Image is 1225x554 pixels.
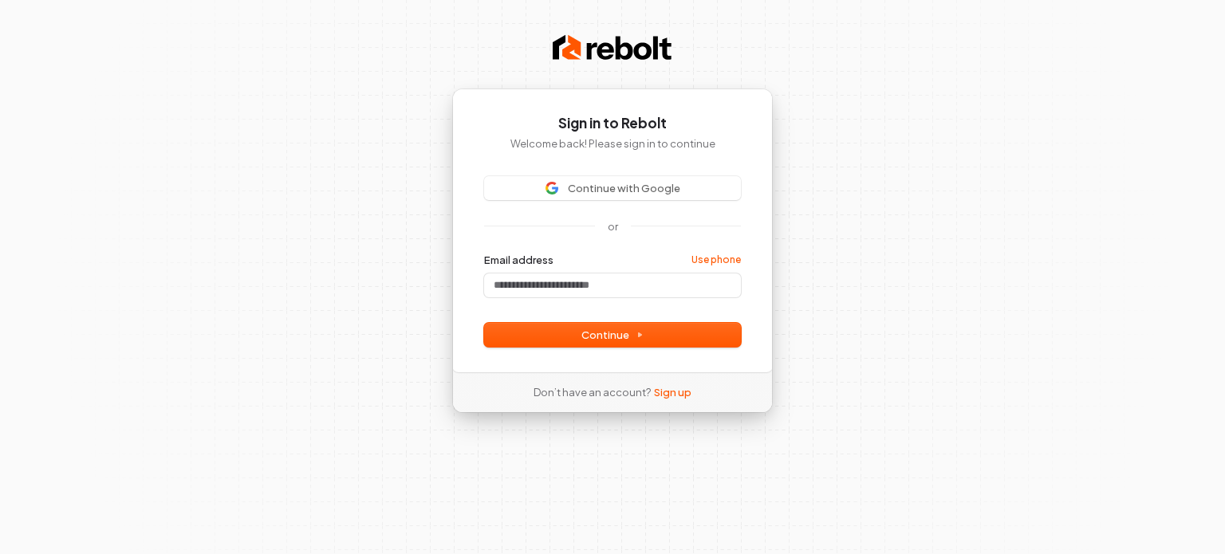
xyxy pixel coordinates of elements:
[484,176,741,200] button: Sign in with GoogleContinue with Google
[553,32,672,64] img: Rebolt Logo
[568,181,680,195] span: Continue with Google
[484,136,741,151] p: Welcome back! Please sign in to continue
[546,182,558,194] img: Sign in with Google
[691,253,741,266] a: Use phone
[581,328,644,342] span: Continue
[534,385,651,399] span: Don’t have an account?
[484,114,741,133] h1: Sign in to Rebolt
[608,219,618,234] p: or
[654,385,691,399] a: Sign up
[484,323,741,347] button: Continue
[484,253,553,267] label: Email address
